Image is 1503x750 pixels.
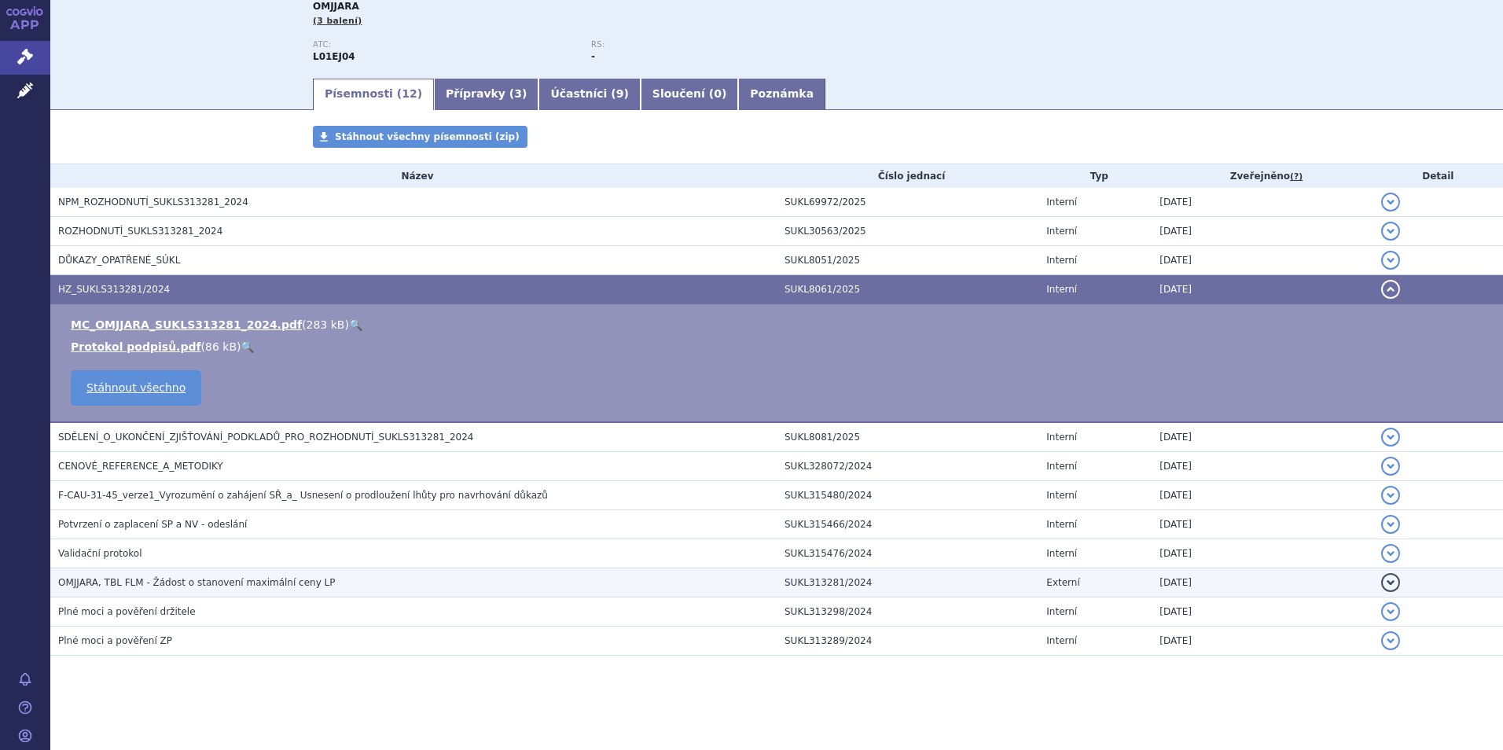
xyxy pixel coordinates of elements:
a: Účastníci (9) [538,79,640,110]
span: Plné moci a pověření ZP [58,635,172,646]
th: Název [50,164,777,188]
td: [DATE] [1152,217,1373,246]
span: Interní [1046,548,1077,559]
th: Typ [1038,164,1152,188]
button: detail [1381,544,1400,563]
a: Stáhnout všechno [71,370,201,406]
span: Interní [1046,197,1077,208]
td: SUKL313298/2024 [777,597,1038,627]
span: DŮKAZY_OPATŘENÉ_SÚKL [58,255,180,266]
p: ATC: [313,40,575,50]
span: 12 [402,87,417,100]
td: SUKL328072/2024 [777,452,1038,481]
span: 9 [616,87,624,100]
span: SDĚLENÍ_O_UKONČENÍ_ZJIŠŤOVÁNÍ_PODKLADŮ_PRO_ROZHODNUTÍ_SUKLS313281_2024 [58,432,473,443]
td: SUKL313281/2024 [777,568,1038,597]
th: Číslo jednací [777,164,1038,188]
abbr: (?) [1290,171,1303,182]
span: (3 balení) [313,16,362,26]
span: F-CAU-31-45_verze1_Vyrozumění o zahájení SŘ_a_ Usnesení o prodloužení lhůty pro navrhování důkazů [58,490,548,501]
span: HZ_SUKLS313281/2024 [58,284,170,295]
span: Interní [1046,461,1077,472]
a: Poznámka [738,79,825,110]
button: detail [1381,573,1400,592]
span: 283 kB [307,318,345,331]
span: Plné moci a pověření držitele [58,606,196,617]
button: detail [1381,251,1400,270]
td: SUKL69972/2025 [777,188,1038,217]
td: [DATE] [1152,510,1373,539]
span: 3 [514,87,522,100]
span: Interní [1046,284,1077,295]
td: [DATE] [1152,188,1373,217]
td: SUKL8051/2025 [777,246,1038,275]
td: [DATE] [1152,568,1373,597]
td: [DATE] [1152,275,1373,304]
span: 86 kB [205,340,237,353]
span: Interní [1046,519,1077,530]
strong: MOMELOTINIB [313,51,355,62]
li: ( ) [71,339,1487,355]
td: [DATE] [1152,627,1373,656]
a: 🔍 [349,318,362,331]
span: OMJJARA, TBL FLM - Žádost o stanovení maximální ceny LP [58,577,336,588]
th: Detail [1373,164,1503,188]
button: detail [1381,193,1400,211]
td: [DATE] [1152,481,1373,510]
td: SUKL315466/2024 [777,510,1038,539]
button: detail [1381,486,1400,505]
td: SUKL315480/2024 [777,481,1038,510]
a: 🔍 [241,340,254,353]
td: [DATE] [1152,452,1373,481]
button: detail [1381,280,1400,299]
a: Písemnosti (12) [313,79,434,110]
td: [DATE] [1152,539,1373,568]
span: OMJJARA [313,1,359,12]
span: Externí [1046,577,1079,588]
span: NPM_ROZHODNUTÍ_SUKLS313281_2024 [58,197,248,208]
button: detail [1381,515,1400,534]
p: RS: [591,40,854,50]
span: Stáhnout všechny písemnosti (zip) [335,131,520,142]
a: Sloučení (0) [641,79,738,110]
span: Interní [1046,606,1077,617]
span: Interní [1046,255,1077,266]
span: Interní [1046,490,1077,501]
td: [DATE] [1152,597,1373,627]
span: ROZHODNUTÍ_SUKLS313281_2024 [58,226,222,237]
span: 0 [714,87,722,100]
span: Interní [1046,432,1077,443]
button: detail [1381,457,1400,476]
span: Potvrzení o zaplacení SP a NV - odeslání [58,519,247,530]
strong: - [591,51,595,62]
td: SUKL313289/2024 [777,627,1038,656]
span: Interní [1046,226,1077,237]
td: SUKL315476/2024 [777,539,1038,568]
span: Interní [1046,635,1077,646]
td: SUKL30563/2025 [777,217,1038,246]
button: detail [1381,428,1400,447]
td: SUKL8061/2025 [777,275,1038,304]
span: CENOVÉ_REFERENCE_A_METODIKY [58,461,223,472]
td: SUKL8081/2025 [777,422,1038,452]
button: detail [1381,222,1400,241]
td: [DATE] [1152,246,1373,275]
button: detail [1381,602,1400,621]
button: detail [1381,631,1400,650]
a: Stáhnout všechny písemnosti (zip) [313,126,527,148]
td: [DATE] [1152,422,1373,452]
li: ( ) [71,317,1487,333]
span: Validační protokol [58,548,142,559]
a: Protokol podpisů.pdf [71,340,201,353]
a: MC_OMJJARA_SUKLS313281_2024.pdf [71,318,302,331]
th: Zveřejněno [1152,164,1373,188]
a: Přípravky (3) [434,79,538,110]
